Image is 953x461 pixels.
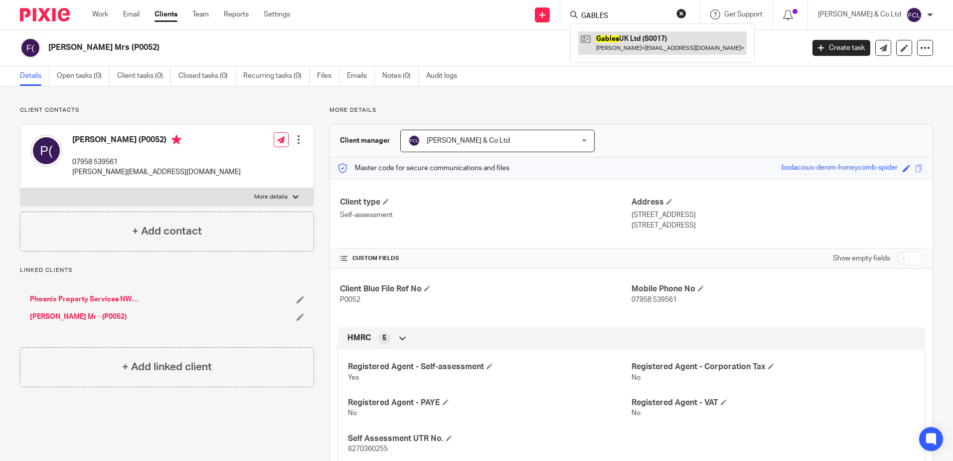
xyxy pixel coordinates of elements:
h4: + Add contact [132,224,202,239]
span: Yes [348,374,359,381]
p: More details [254,193,288,201]
h4: Mobile Phone No [632,284,923,294]
a: Files [317,66,339,86]
h4: Client type [340,197,631,208]
a: [PERSON_NAME] Mr - (P0052) [30,312,127,322]
span: No [348,410,357,417]
a: Notes (0) [382,66,419,86]
a: Clients [155,9,177,19]
h4: Self Assessment UTR No. [348,434,631,444]
span: 5 [382,333,386,343]
p: [PERSON_NAME] & Co Ltd [818,9,901,19]
h4: [PERSON_NAME] (P0052) [72,135,241,147]
span: [PERSON_NAME] & Co Ltd [427,137,510,144]
a: Phoenix Property Services NW Ltd - (P0052) [30,294,140,304]
p: Self-assessment [340,210,631,220]
label: Show empty fields [833,253,890,263]
p: [STREET_ADDRESS] [632,210,923,220]
p: More details [329,106,933,114]
p: Master code for secure communications and files [337,163,509,173]
h2: [PERSON_NAME] Mrs (P0052) [48,42,647,53]
img: svg%3E [20,37,41,58]
span: Get Support [724,11,763,18]
a: Team [192,9,209,19]
h4: Registered Agent - VAT [632,398,915,408]
h4: CUSTOM FIELDS [340,254,631,262]
h4: Registered Agent - PAYE [348,398,631,408]
p: [STREET_ADDRESS] [632,221,923,230]
img: svg%3E [906,7,922,23]
div: bodacious-denim-honeycomb-spider [782,163,898,174]
img: svg%3E [408,135,420,147]
button: Clear [676,8,686,18]
i: Primary [171,135,181,145]
a: Email [123,9,140,19]
a: Open tasks (0) [57,66,110,86]
h4: Registered Agent - Self-assessment [348,362,631,372]
a: Emails [347,66,375,86]
p: Client contacts [20,106,314,114]
a: Recurring tasks (0) [243,66,310,86]
a: Closed tasks (0) [178,66,236,86]
h4: Address [632,197,923,208]
span: HMRC [347,333,371,343]
span: 07958 539561 [632,296,677,303]
input: Search [580,12,670,21]
h4: Registered Agent - Corporation Tax [632,362,915,372]
h3: Client manager [340,136,390,146]
h4: Client Blue File Ref No [340,284,631,294]
a: Reports [224,9,249,19]
a: Create task [812,40,870,56]
img: Pixie [20,8,70,21]
a: Settings [264,9,290,19]
span: P0052 [340,296,360,303]
a: Audit logs [426,66,465,86]
p: Linked clients [20,266,314,274]
span: No [632,374,640,381]
a: Client tasks (0) [117,66,171,86]
a: Details [20,66,49,86]
a: Work [92,9,108,19]
p: [PERSON_NAME][EMAIL_ADDRESS][DOMAIN_NAME] [72,167,241,177]
span: 6270360255 [348,446,388,453]
img: svg%3E [30,135,62,167]
span: No [632,410,640,417]
h4: + Add linked client [122,359,212,375]
p: 07958 539561 [72,157,241,167]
